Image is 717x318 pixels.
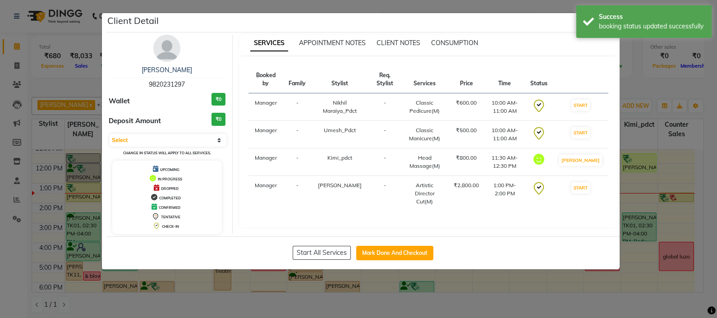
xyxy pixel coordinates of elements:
span: DROPPED [161,186,179,191]
td: - [283,176,311,212]
span: TENTATIVE [161,215,180,219]
td: - [283,121,311,148]
div: ₹600.00 [454,99,479,107]
th: Price [448,66,484,93]
div: Classic Manicure(M) [407,126,443,143]
div: ₹500.00 [454,126,479,134]
div: ₹2,800.00 [454,181,479,189]
span: Nikhil Maraiya_Pdct [323,99,357,114]
td: - [283,148,311,176]
span: Kimi_pdct [327,154,352,161]
td: - [368,93,401,121]
div: Success [599,12,705,22]
span: Wallet [109,96,130,106]
th: Booked by [248,66,284,93]
span: [PERSON_NAME] [318,182,362,189]
h3: ₹0 [211,113,225,126]
div: Head Massage(M) [407,154,443,170]
div: ₹800.00 [454,154,479,162]
span: IN PROGRESS [158,177,182,181]
span: Umesh_Pdct [324,127,356,134]
img: avatar [153,35,180,62]
button: Start All Services [293,246,351,260]
button: START [571,182,590,194]
span: COMPLETED [159,196,181,200]
button: START [571,127,590,138]
td: - [368,121,401,148]
span: UPCOMING [160,167,179,172]
button: START [571,100,590,111]
td: Manager [248,121,284,148]
div: booking status updated successfully [599,22,705,31]
button: [PERSON_NAME] [559,155,602,166]
span: CLIENT NOTES [377,39,420,47]
span: CHECK-IN [162,224,179,229]
div: Artistic Director Cut(M) [407,181,443,206]
span: CONFIRMED [159,205,180,210]
span: CONSUMPTION [431,39,478,47]
td: Manager [248,148,284,176]
th: Family [283,66,311,93]
h3: ₹0 [211,93,225,106]
th: Req. Stylist [368,66,401,93]
td: - [283,93,311,121]
th: Status [525,66,553,93]
a: [PERSON_NAME] [142,66,192,74]
td: Manager [248,93,284,121]
td: - [368,148,401,176]
td: 11:30 AM-12:30 PM [484,148,525,176]
td: 10:00 AM-11:00 AM [484,93,525,121]
td: - [368,176,401,212]
td: 10:00 AM-11:00 AM [484,121,525,148]
span: 9820231297 [149,80,185,88]
th: Time [484,66,525,93]
span: SERVICES [250,35,288,51]
small: Change in status will apply to all services. [123,151,211,155]
td: 1:00 PM-2:00 PM [484,176,525,212]
th: Services [401,66,449,93]
button: Mark Done And Checkout [356,246,433,260]
td: Manager [248,176,284,212]
th: Stylist [311,66,368,93]
h5: Client Detail [107,14,159,28]
div: Classic Pedicure(M) [407,99,443,115]
span: Deposit Amount [109,116,161,126]
span: APPOINTMENT NOTES [299,39,366,47]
